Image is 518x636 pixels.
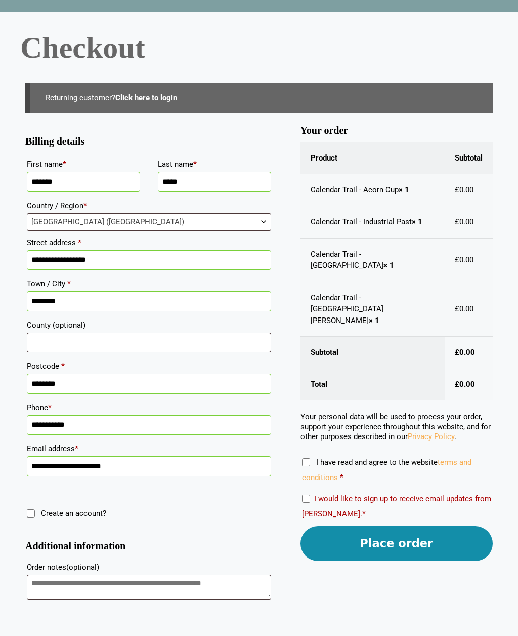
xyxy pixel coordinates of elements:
[455,218,473,227] bdi: 0.00
[445,143,493,175] th: Subtotal
[300,413,493,443] p: Your personal data will be used to process your order, support your experience throughout this we...
[455,380,459,389] span: £
[455,186,459,195] span: £
[300,239,445,283] td: Calendar Trail - [GEOGRAPHIC_DATA]
[27,442,271,457] label: Email address
[300,175,445,207] td: Calendar Trail - Acorn Cup
[399,186,409,195] strong: × 1
[300,207,445,239] td: Calendar Trail - Industrial Past
[27,560,271,575] label: Order notes
[115,94,177,103] a: Click here to login
[300,369,445,401] th: Total
[302,458,471,483] span: I have read and agree to the website
[455,305,473,314] bdi: 0.00
[302,459,310,467] input: I have read and agree to the websiteterms and conditions *
[25,129,493,613] form: Checkout
[53,321,85,330] span: (optional)
[25,84,493,114] div: Returning customer?
[340,473,343,483] abbr: required
[455,256,473,265] bdi: 0.00
[27,214,271,231] span: Country / Region
[27,318,271,333] label: County
[27,276,271,292] label: Town / City
[302,495,491,519] label: I would like to sign up to receive email updates from [PERSON_NAME].
[455,256,459,265] span: £
[66,563,99,572] span: (optional)
[302,495,310,503] input: I would like to sign up to receive email updates from [PERSON_NAME].
[27,235,271,251] label: Street address
[412,218,422,227] strong: × 1
[300,527,493,562] button: Place order
[408,432,454,442] a: Privacy Policy
[25,545,273,549] h3: Additional information
[300,129,493,133] h3: Your order
[300,337,445,369] th: Subtotal
[455,348,459,357] span: £
[455,305,459,314] span: £
[20,33,498,63] h1: Checkout
[455,380,475,389] bdi: 0.00
[27,510,35,518] input: Create an account?
[41,509,106,519] span: Create an account?
[27,157,140,172] label: First name
[27,214,271,231] span: United Kingdom (UK)
[25,140,273,144] h3: Billing details
[383,261,394,270] strong: × 1
[300,283,445,338] td: Calendar Trail - [GEOGRAPHIC_DATA][PERSON_NAME]
[27,198,271,214] label: Country / Region
[455,186,473,195] bdi: 0.00
[455,348,475,357] bdi: 0.00
[369,316,379,326] strong: × 1
[27,359,271,374] label: Postcode
[455,218,459,227] span: £
[27,401,271,416] label: Phone
[300,143,445,175] th: Product
[158,157,271,172] label: Last name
